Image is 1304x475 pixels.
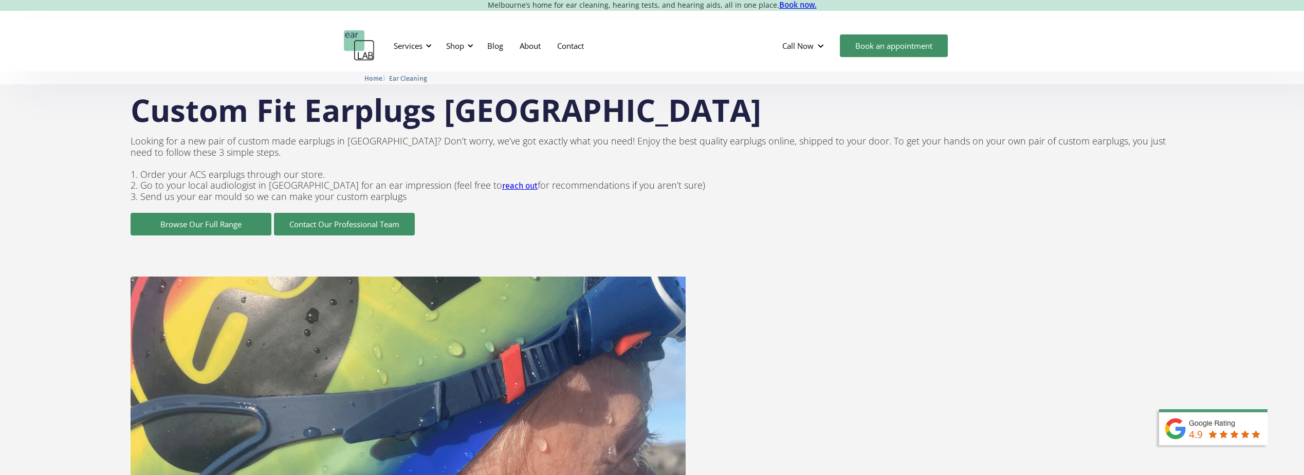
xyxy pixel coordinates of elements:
a: Contact Our Professional Team [274,213,415,235]
li: 〉 [364,73,389,84]
a: Book an appointment [840,34,948,57]
a: About [511,31,549,61]
a: home [344,30,375,61]
p: Looking for a new pair of custom made earplugs in [GEOGRAPHIC_DATA]? Don’t worry, we’ve got exact... [131,131,1174,208]
div: Call Now [782,41,814,51]
span: Ear Cleaning [389,75,427,82]
a: Ear Cleaning [389,73,427,83]
div: Shop [446,41,464,51]
div: Shop [440,30,476,61]
a: Blog [479,31,511,61]
span: Home [364,75,382,82]
div: Services [388,30,435,61]
a: Contact [549,31,592,61]
a: reach out [502,181,538,191]
a: Home [364,73,382,83]
h1: Custom Fit Earplugs [GEOGRAPHIC_DATA] [131,95,1174,125]
div: Services [394,41,423,51]
div: Call Now [774,30,835,61]
a: Browse Our Full Range [131,213,271,235]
